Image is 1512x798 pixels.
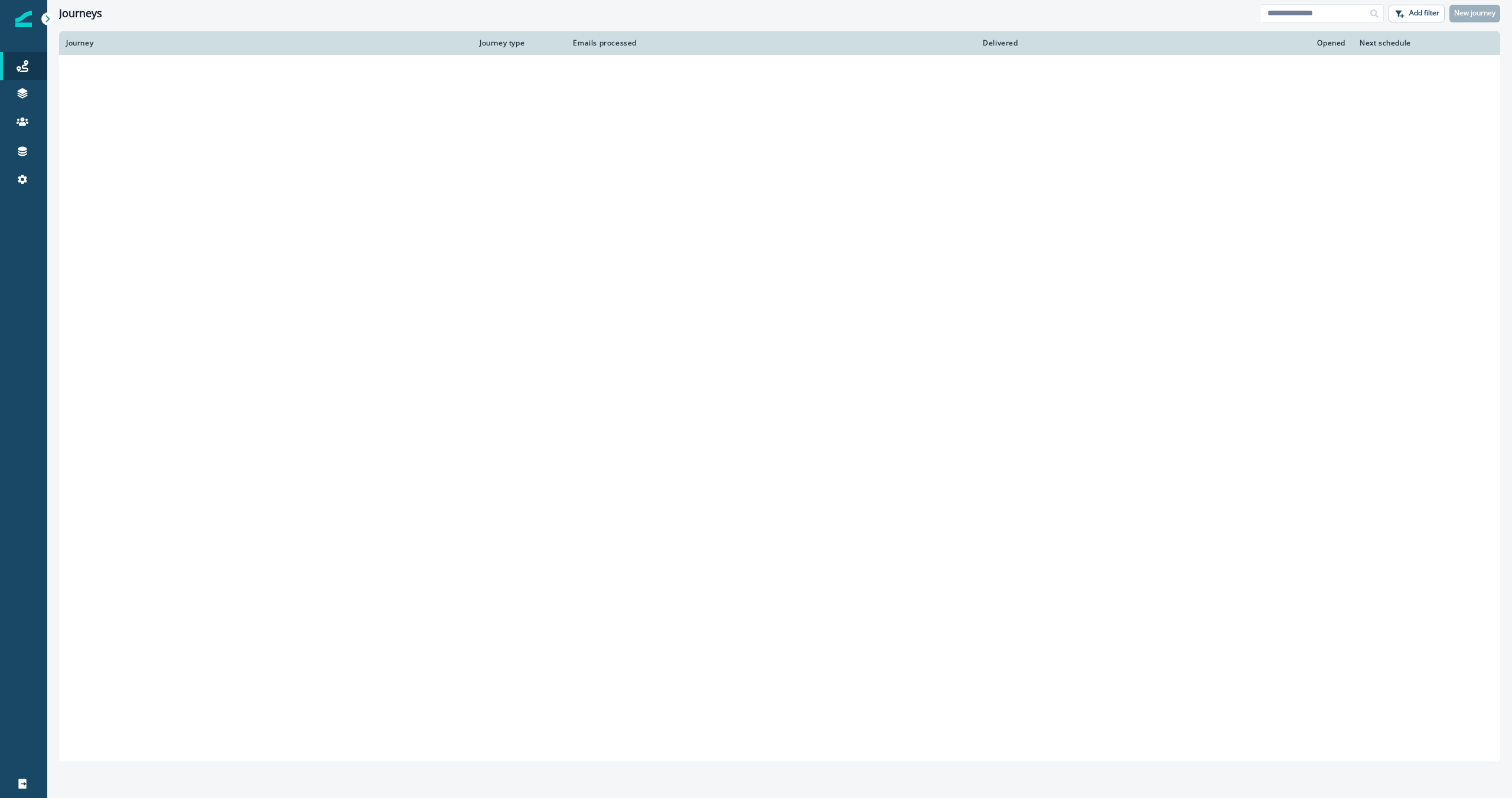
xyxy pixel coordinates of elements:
div: Emails processed [568,38,637,48]
div: Next schedule [1360,38,1464,48]
div: Journey [66,38,465,48]
div: Journey type [480,38,554,48]
button: New journey [1449,5,1500,22]
p: New journey [1454,9,1495,17]
h1: Journeys [59,7,102,20]
button: Add filter [1389,5,1445,22]
p: Add filter [1409,9,1439,17]
div: Delivered [651,38,1018,48]
div: Opened [1032,38,1345,48]
img: Inflection [15,11,32,27]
